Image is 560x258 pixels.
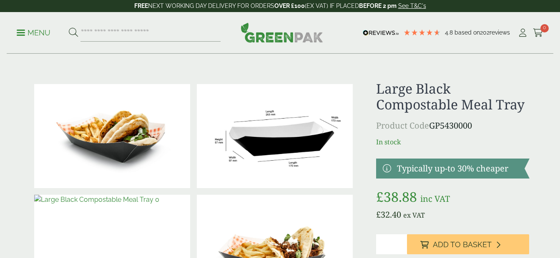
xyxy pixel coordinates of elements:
[376,81,529,113] h1: Large Black Compostable Meal Tray
[197,84,353,188] img: MealTray_lgBlack
[490,29,510,36] span: reviews
[241,22,323,42] img: GreenPak Supplies
[403,29,441,36] div: 4.79 Stars
[359,2,397,9] strong: BEFORE 2 pm
[376,209,381,220] span: £
[376,209,401,220] bdi: 32.40
[363,30,399,36] img: REVIEWS.io
[376,120,429,131] span: Product Code
[433,240,492,249] span: Add to Basket
[376,188,384,206] span: £
[274,2,305,9] strong: OVER £100
[403,211,425,220] span: ex VAT
[407,234,530,254] button: Add to Basket
[376,188,417,206] bdi: 38.88
[420,193,450,204] span: inc VAT
[517,29,528,37] i: My Account
[533,29,543,37] i: Cart
[445,29,455,36] span: 4.8
[17,28,50,36] a: Menu
[34,84,190,188] img: IMG_5692
[480,29,490,36] span: 202
[398,2,426,9] a: See T&C's
[533,27,543,39] a: 0
[455,29,480,36] span: Based on
[134,2,148,9] strong: FREE
[540,24,549,32] span: 0
[376,119,529,132] p: GP5430000
[17,28,50,38] p: Menu
[376,137,529,147] p: In stock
